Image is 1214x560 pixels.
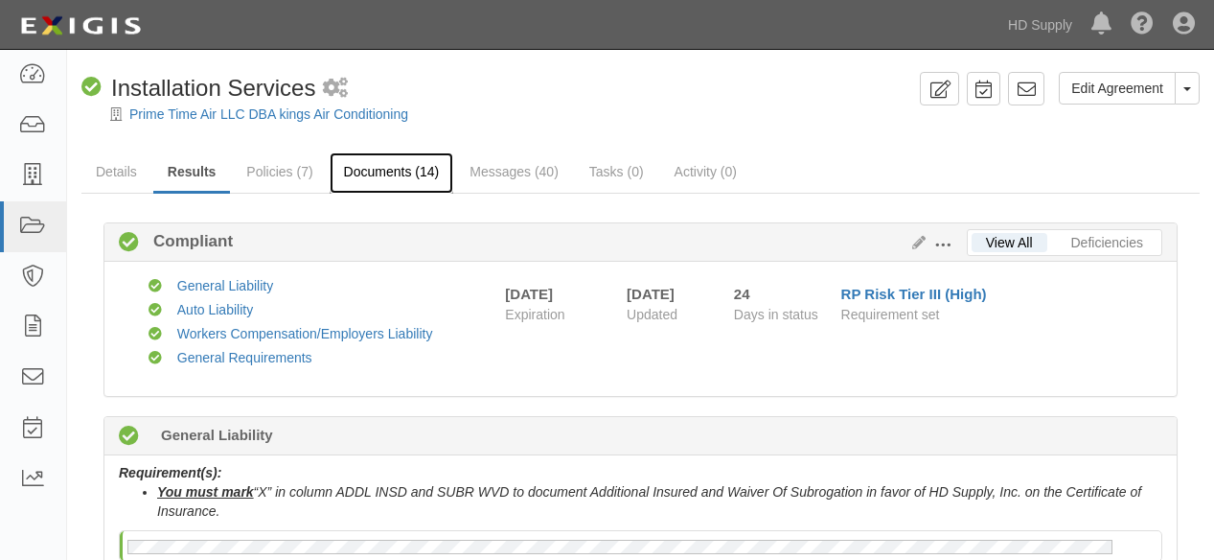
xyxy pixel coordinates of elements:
i: Compliant [149,328,162,341]
i: Compliant [119,233,139,253]
span: Days in status [734,307,818,322]
a: Edit Agreement [1059,72,1176,105]
a: Auto Liability [177,302,253,317]
i: 1 scheduled workflow [323,79,348,99]
i: Compliant [149,304,162,317]
i: Compliant 58 days (since 07/09/2025) [119,427,139,447]
a: General Requirements [177,350,312,365]
i: Compliant [149,352,162,365]
a: Deficiencies [1057,233,1157,252]
div: Since 08/12/2025 [734,284,827,304]
u: You must mark [157,484,254,500]
a: Tasks (0) [575,152,658,191]
span: Installation Services [111,75,315,101]
a: Policies (7) [232,152,327,191]
span: Expiration [505,305,612,324]
a: Results [153,152,231,194]
b: Requirement(s): [119,465,221,480]
a: Messages (40) [455,152,573,191]
img: logo-5460c22ac91f19d4615b14bd174203de0afe785f0fc80cf4dbbc73dc1793850b.png [14,9,147,43]
a: General Liability [177,278,273,293]
div: [DATE] [627,284,705,304]
i: “X” in column ADDL INSD and SUBR WVD to document Additional Insured and Waiver Of Subrogation in ... [157,484,1141,519]
i: Compliant [149,280,162,293]
a: View All [972,233,1047,252]
a: RP Risk Tier III (High) [841,286,987,302]
a: Workers Compensation/Employers Liability [177,326,433,341]
b: Compliant [139,230,233,253]
a: Documents (14) [330,152,454,194]
a: Edit Results [905,235,926,250]
a: Prime Time Air LLC DBA kings Air Conditioning [129,106,408,122]
a: HD Supply [998,6,1082,44]
span: Updated [627,307,677,322]
span: Requirement set [841,307,940,322]
b: General Liability [161,425,273,445]
a: Activity (0) [660,152,751,191]
a: Details [81,152,151,191]
div: Installation Services [81,72,315,105]
i: Compliant [81,78,102,98]
div: [DATE] [505,284,553,304]
i: Help Center - Complianz [1131,13,1154,36]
